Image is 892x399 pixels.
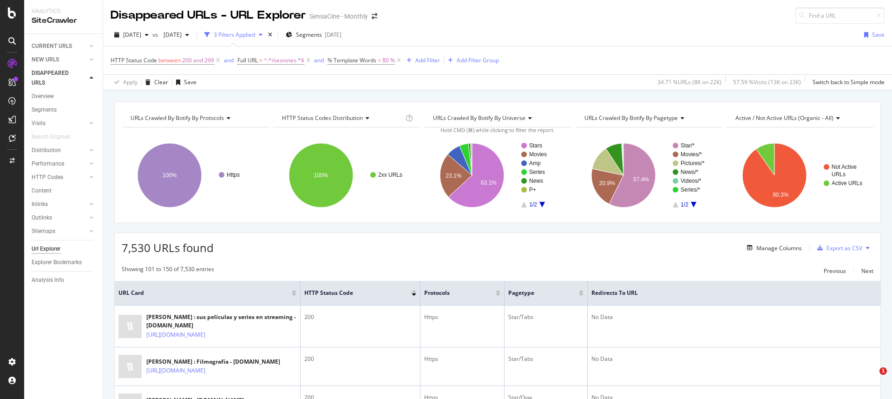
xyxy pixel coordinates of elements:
[266,30,274,40] div: times
[508,289,565,297] span: Pagetype
[32,213,87,223] a: Outlinks
[529,142,542,149] text: Stars
[32,105,57,115] div: Segments
[795,7,885,24] input: Find a URL
[529,186,536,193] text: P+
[424,289,482,297] span: Protocols
[304,355,416,363] div: 200
[131,114,224,122] span: URLs Crawled By Botify By protocols
[111,7,306,23] div: Disappeared URLs - URL Explorer
[32,159,64,169] div: Performance
[122,135,267,216] svg: A chart.
[227,172,240,178] text: Https
[314,172,328,179] text: 100%
[32,258,82,267] div: Explorer Bookmarks
[32,132,70,142] div: Search Engines
[32,119,46,128] div: Visits
[32,213,52,223] div: Outlinks
[444,55,499,66] button: Add Filter Group
[32,41,87,51] a: CURRENT URLS
[154,78,168,86] div: Clear
[224,56,234,65] button: and
[576,135,721,216] svg: A chart.
[314,56,324,64] div: and
[32,258,96,267] a: Explorer Bookmarks
[280,111,404,126] h4: HTTP Status Codes Distribution
[32,146,61,155] div: Distribution
[32,55,87,65] a: NEW URLS
[32,275,96,285] a: Analysis Info
[591,289,863,297] span: Redirects to URL
[861,267,873,275] div: Next
[32,7,95,15] div: Analytics
[861,265,873,276] button: Next
[118,351,142,382] img: main image
[826,244,862,252] div: Export as CSV
[681,142,695,149] text: Star/*
[32,199,87,209] a: Inlinks
[681,169,698,175] text: News/*
[415,56,440,64] div: Add Filter
[424,313,500,321] div: Https
[146,313,296,330] div: [PERSON_NAME] : sus películas y series en streaming - [DOMAIN_NAME]
[32,132,79,142] a: Search Engines
[879,367,887,375] span: 1
[184,78,197,86] div: Save
[32,226,55,236] div: Sitemaps
[32,159,87,169] a: Performance
[508,313,584,321] div: Star/Tabs
[529,160,541,166] text: Amp
[424,135,570,216] svg: A chart.
[431,111,563,126] h4: URLs Crawled By Botify By universe
[142,75,168,90] button: Clear
[832,171,846,178] text: URLs
[123,31,141,39] span: 2025 Aug. 5th
[382,54,395,67] span: 80 %
[681,186,700,193] text: Series/*
[123,78,138,86] div: Apply
[32,186,52,196] div: Content
[118,289,289,297] span: URL Card
[304,313,416,321] div: 200
[378,172,402,178] text: 2xx URLs
[433,114,525,122] span: URLs Crawled By Botify By universe
[172,75,197,90] button: Save
[182,54,214,67] span: 200 and 299
[32,92,96,101] a: Overview
[32,55,59,65] div: NEW URLS
[259,56,262,64] span: ≠
[657,78,721,86] div: 34.71 % URLs ( 8K on 22K )
[163,172,177,179] text: 100%
[32,119,87,128] a: Visits
[32,199,48,209] div: Inlinks
[508,355,584,363] div: Star/Tabs
[529,201,537,208] text: 1/2
[734,111,865,126] h4: Active / Not Active URLs
[160,27,193,42] button: [DATE]
[314,56,324,65] button: and
[813,78,885,86] div: Switch back to Simple mode
[146,330,205,339] a: [URL][DOMAIN_NAME]
[681,160,705,166] text: Pictures/*
[633,176,649,183] text: 57.4%
[529,169,545,175] text: Series
[32,244,96,254] a: Url Explorer
[727,135,872,216] svg: A chart.
[296,31,322,39] span: Segments
[809,75,885,90] button: Switch back to Simple mode
[735,114,833,122] span: Active / Not Active URLs (organic - all)
[403,55,440,66] button: Add Filter
[773,192,789,198] text: 90.3%
[129,111,260,126] h4: URLs Crawled By Botify By protocols
[237,56,258,64] span: Full URL
[304,289,398,297] span: HTTP Status Code
[111,56,157,64] span: HTTP Status Code
[273,135,419,216] svg: A chart.
[832,180,862,186] text: Active URLs
[111,27,152,42] button: [DATE]
[328,56,376,64] span: % Template Words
